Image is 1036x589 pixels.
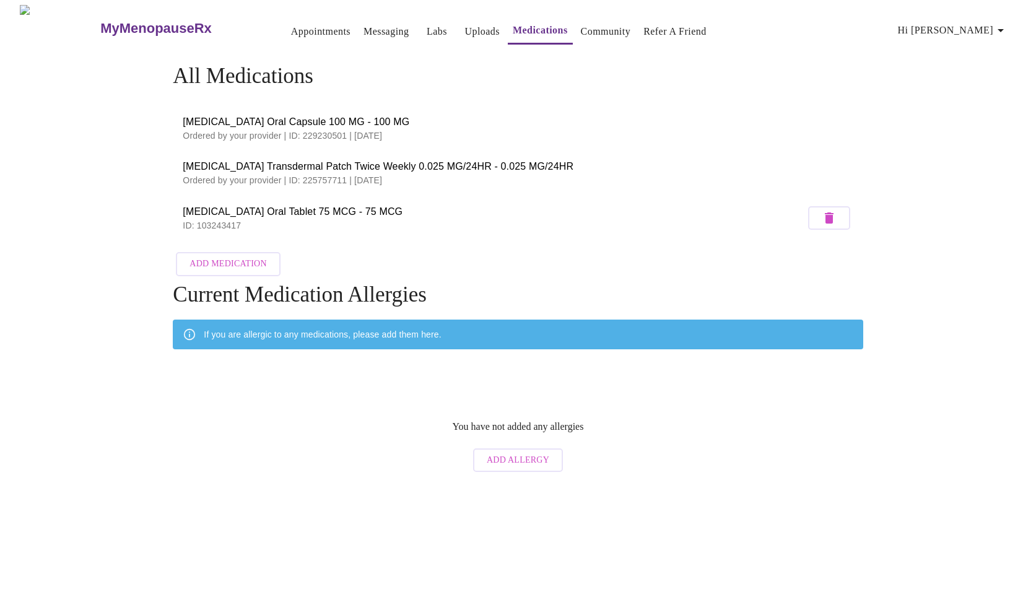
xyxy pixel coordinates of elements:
[183,129,853,142] p: Ordered by your provider | ID: 229230501 | [DATE]
[513,22,568,39] a: Medications
[286,19,355,44] button: Appointments
[576,19,636,44] button: Community
[183,174,853,186] p: Ordered by your provider | ID: 225757711 | [DATE]
[581,23,631,40] a: Community
[183,159,853,174] span: [MEDICAL_DATA] Transdermal Patch Twice Weekly 0.025 MG/24HR - 0.025 MG/24HR
[473,448,563,473] button: Add Allergy
[183,204,804,219] span: [MEDICAL_DATA] Oral Tablet 75 MCG - 75 MCG
[176,252,280,276] button: Add Medication
[487,453,549,468] span: Add Allergy
[359,19,414,44] button: Messaging
[183,115,853,129] span: [MEDICAL_DATA] Oral Capsule 100 MG - 100 MG
[427,23,447,40] a: Labs
[417,19,456,44] button: Labs
[363,23,409,40] a: Messaging
[99,7,261,50] a: MyMenopauseRx
[291,23,350,40] a: Appointments
[898,22,1008,39] span: Hi [PERSON_NAME]
[183,219,804,232] p: ID: 103243417
[464,23,500,40] a: Uploads
[20,5,99,51] img: MyMenopauseRx Logo
[893,18,1013,43] button: Hi [PERSON_NAME]
[100,20,212,37] h3: MyMenopauseRx
[189,256,266,272] span: Add Medication
[643,23,707,40] a: Refer a Friend
[204,323,441,346] div: If you are allergic to any medications, please add them here.
[453,421,584,432] p: You have not added any allergies
[638,19,712,44] button: Refer a Friend
[173,282,863,307] h4: Current Medication Allergies
[173,64,863,89] h4: All Medications
[459,19,505,44] button: Uploads
[508,18,573,45] button: Medications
